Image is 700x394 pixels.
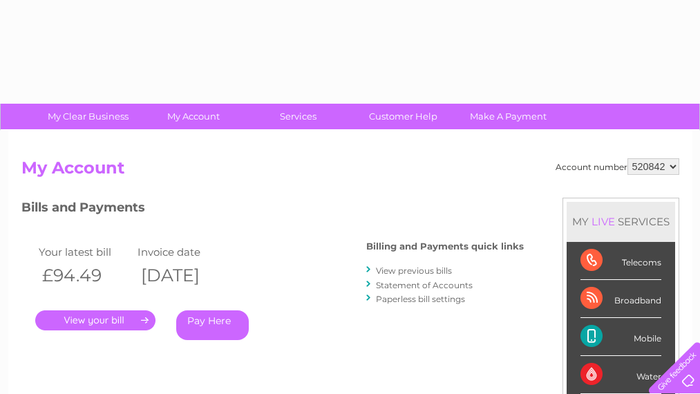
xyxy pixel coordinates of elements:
a: Services [241,104,355,129]
a: . [35,310,155,330]
a: My Account [136,104,250,129]
div: Water [580,356,661,394]
a: Pay Here [176,310,249,340]
h4: Billing and Payments quick links [366,241,524,252]
th: £94.49 [35,261,135,290]
a: My Clear Business [31,104,145,129]
a: Paperless bill settings [376,294,465,304]
h2: My Account [21,158,679,185]
a: View previous bills [376,265,452,276]
td: Invoice date [134,243,234,261]
div: Mobile [580,318,661,356]
a: Customer Help [346,104,460,129]
td: Your latest bill [35,243,135,261]
h3: Bills and Payments [21,198,524,222]
a: Statement of Accounts [376,280,473,290]
th: [DATE] [134,261,234,290]
div: Broadband [580,280,661,318]
div: Telecoms [580,242,661,280]
div: LIVE [589,215,618,228]
div: Account number [556,158,679,175]
div: MY SERVICES [567,202,675,241]
a: Make A Payment [451,104,565,129]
